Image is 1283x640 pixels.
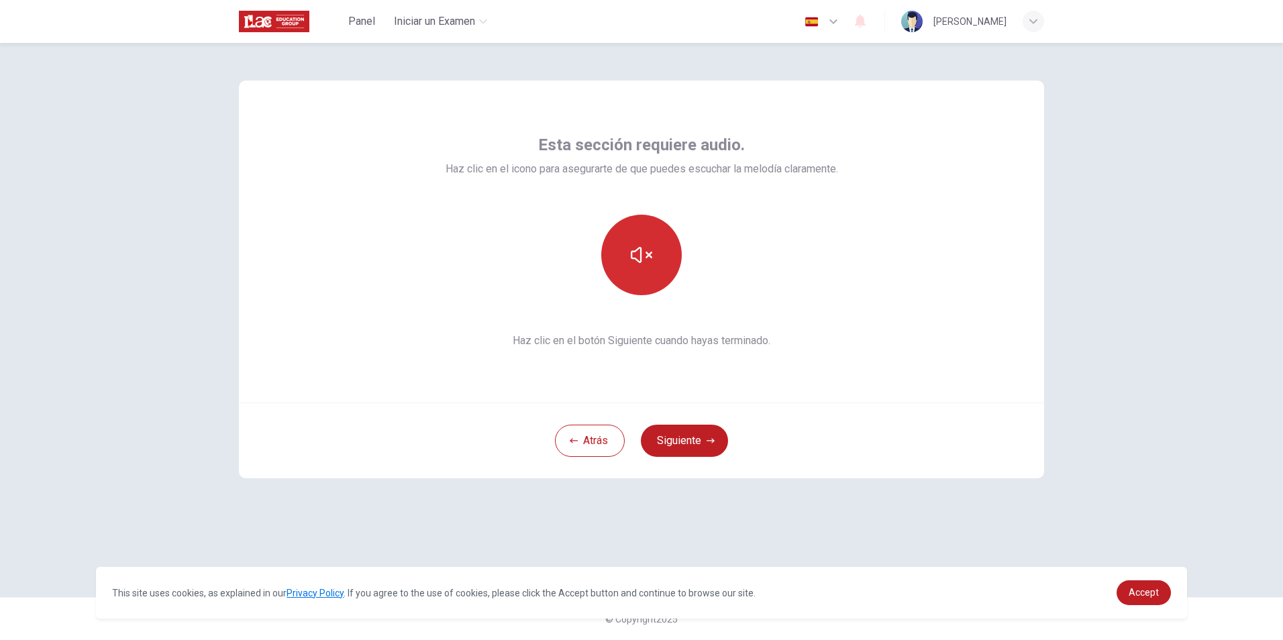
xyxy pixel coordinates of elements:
button: Iniciar un Examen [389,9,493,34]
img: es [803,17,820,27]
button: Panel [340,9,383,34]
div: [PERSON_NAME] [933,13,1007,30]
span: This site uses cookies, as explained in our . If you agree to the use of cookies, please click th... [112,588,756,598]
img: Profile picture [901,11,923,32]
a: ILAC logo [239,8,340,35]
span: Accept [1129,587,1159,598]
div: cookieconsent [96,567,1186,619]
button: Siguiente [641,425,728,457]
span: Haz clic en el botón Siguiente cuando hayas terminado. [446,333,838,349]
a: Privacy Policy [287,588,344,598]
span: Iniciar un Examen [394,13,475,30]
a: dismiss cookie message [1117,580,1171,605]
img: ILAC logo [239,8,309,35]
span: Panel [348,13,375,30]
span: © Copyright 2025 [605,614,678,625]
span: Haz clic en el icono para asegurarte de que puedes escuchar la melodía claramente. [446,161,838,177]
button: Atrás [555,425,625,457]
span: Esta sección requiere audio. [538,134,745,156]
